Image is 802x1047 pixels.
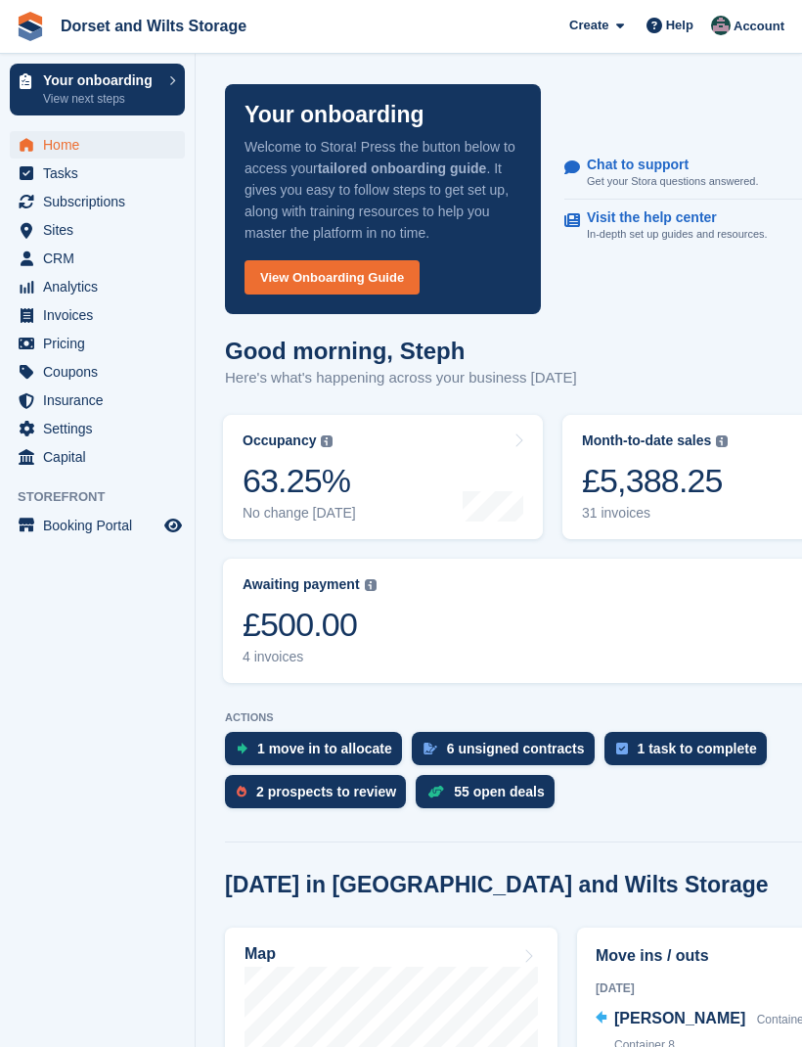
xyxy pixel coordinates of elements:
[614,1010,745,1026] span: [PERSON_NAME]
[416,775,564,818] a: 55 open deals
[10,216,185,244] a: menu
[43,159,160,187] span: Tasks
[245,260,420,295] a: View Onboarding Guide
[10,512,185,539] a: menu
[604,732,777,775] a: 1 task to complete
[10,330,185,357] a: menu
[447,741,585,756] div: 6 unsigned contracts
[10,64,185,115] a: Your onboarding View next steps
[43,387,160,414] span: Insurance
[43,415,160,442] span: Settings
[716,435,728,447] img: icon-info-grey-7440780725fd019a000dd9b08b2336e03edf1995a4989e88bcd33f0948082b44.svg
[237,743,247,754] img: move_ins_to_allocate_icon-fdf77a2bb77ea45bf5b3d319d69a93e2d87916cf1d5bf7949dd705db3b84f3ca.svg
[243,432,316,449] div: Occupancy
[582,432,711,449] div: Month-to-date sales
[53,10,254,42] a: Dorset and Wilts Storage
[256,784,396,799] div: 2 prospects to review
[16,12,45,41] img: stora-icon-8386f47178a22dfd0bd8f6a31ec36ba5ce8667c1dd55bd0f319d3a0aa187defe.svg
[587,209,752,226] p: Visit the help center
[225,732,412,775] a: 1 move in to allocate
[666,16,693,35] span: Help
[43,512,160,539] span: Booking Portal
[225,367,577,389] p: Here's what's happening across your business [DATE]
[569,16,608,35] span: Create
[43,131,160,159] span: Home
[225,338,577,364] h1: Good morning, Steph
[225,775,416,818] a: 2 prospects to review
[427,785,444,798] img: deal-1b604bf984904fb50ccaf53a9ad4b4a5d6e5aea283cecdc64d6e3604feb123c2.svg
[43,330,160,357] span: Pricing
[587,157,742,173] p: Chat to support
[43,358,160,386] span: Coupons
[43,216,160,244] span: Sites
[582,505,728,522] div: 31 invoices
[243,461,356,501] div: 63.25%
[10,443,185,471] a: menu
[243,576,360,593] div: Awaiting payment
[245,104,424,126] p: Your onboarding
[43,273,160,300] span: Analytics
[225,872,769,898] h2: [DATE] in [GEOGRAPHIC_DATA] and Wilts Storage
[321,435,333,447] img: icon-info-grey-7440780725fd019a000dd9b08b2336e03edf1995a4989e88bcd33f0948082b44.svg
[223,415,543,539] a: Occupancy 63.25% No change [DATE]
[245,136,521,244] p: Welcome to Stora! Press the button below to access your . It gives you easy to follow steps to ge...
[10,358,185,386] a: menu
[237,786,246,797] img: prospect-51fa495bee0391a8d652442698ab0144808aea92771e9ea1ae160a38d050c398.svg
[582,461,728,501] div: £5,388.25
[711,16,731,35] img: Steph Chick
[616,743,628,754] img: task-75834270c22a3079a89374b754ae025e5fb1db73e45f91037f5363f120a921f8.svg
[43,301,160,329] span: Invoices
[243,605,377,645] div: £500.00
[43,188,160,215] span: Subscriptions
[423,743,437,754] img: contract_signature_icon-13c848040528278c33f63329250d36e43548de30e8caae1d1a13099fd9432cc5.svg
[734,17,784,36] span: Account
[243,505,356,522] div: No change [DATE]
[43,90,159,108] p: View next steps
[587,173,758,190] p: Get your Stora questions answered.
[18,487,195,507] span: Storefront
[43,245,160,272] span: CRM
[365,579,377,591] img: icon-info-grey-7440780725fd019a000dd9b08b2336e03edf1995a4989e88bcd33f0948082b44.svg
[161,514,185,537] a: Preview store
[10,188,185,215] a: menu
[454,784,545,799] div: 55 open deals
[10,245,185,272] a: menu
[638,741,757,756] div: 1 task to complete
[245,945,276,963] h2: Map
[10,131,185,159] a: menu
[10,415,185,442] a: menu
[10,387,185,414] a: menu
[412,732,604,775] a: 6 unsigned contracts
[10,273,185,300] a: menu
[257,741,392,756] div: 1 move in to allocate
[10,301,185,329] a: menu
[587,226,768,243] p: In-depth set up guides and resources.
[43,73,159,87] p: Your onboarding
[243,649,377,665] div: 4 invoices
[43,443,160,471] span: Capital
[318,160,487,176] strong: tailored onboarding guide
[10,159,185,187] a: menu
